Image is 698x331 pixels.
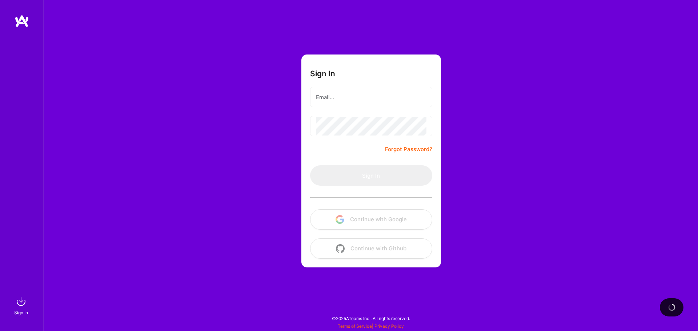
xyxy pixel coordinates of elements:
[310,165,432,186] button: Sign In
[310,69,335,78] h3: Sign In
[385,145,432,154] a: Forgot Password?
[310,238,432,259] button: Continue with Github
[44,309,698,327] div: © 2025 ATeams Inc., All rights reserved.
[14,294,28,309] img: sign in
[338,323,372,329] a: Terms of Service
[310,209,432,230] button: Continue with Google
[15,294,28,316] a: sign inSign In
[336,244,345,253] img: icon
[667,302,677,312] img: loading
[374,323,404,329] a: Privacy Policy
[14,309,28,316] div: Sign In
[15,15,29,28] img: logo
[338,323,404,329] span: |
[336,215,344,224] img: icon
[316,88,426,106] input: Email...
